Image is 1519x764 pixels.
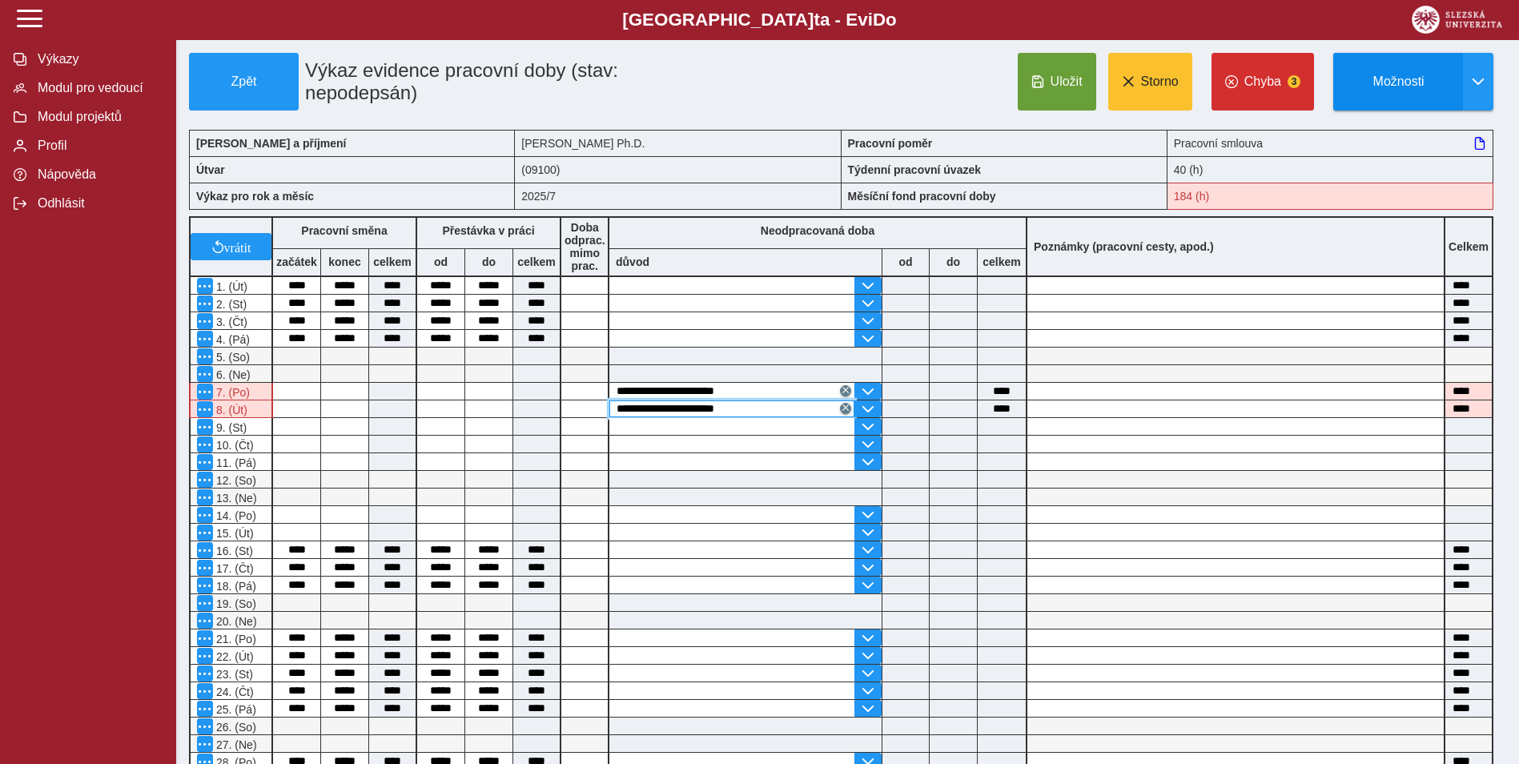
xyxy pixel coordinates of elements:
b: od [882,255,929,268]
b: Výkaz pro rok a měsíc [196,190,314,203]
span: 27. (Ne) [213,738,257,751]
button: Menu [197,436,213,452]
span: 24. (Čt) [213,686,254,698]
span: 16. (St) [213,545,253,557]
button: Menu [197,542,213,558]
span: 26. (So) [213,721,256,734]
b: začátek [273,255,320,268]
button: Menu [197,313,213,329]
span: Chyba [1244,74,1281,89]
h1: Výkaz evidence pracovní doby (stav: nepodepsán) [299,53,737,111]
b: [GEOGRAPHIC_DATA] a - Evi [48,10,1471,30]
span: 7. (Po) [213,386,250,399]
span: 18. (Pá) [213,580,256,593]
span: 15. (Út) [213,527,254,540]
span: 11. (Pá) [213,456,256,469]
span: 9. (St) [213,421,247,434]
button: Možnosti [1333,53,1463,111]
button: Chyba3 [1212,53,1314,111]
button: Menu [197,648,213,664]
span: Možnosti [1347,74,1450,89]
b: Poznámky (pracovní cesty, apod.) [1027,240,1220,253]
span: 20. (Ne) [213,615,257,628]
button: Menu [197,507,213,523]
b: důvod [616,255,649,268]
button: Menu [197,366,213,382]
button: Menu [197,331,213,347]
b: celkem [369,255,416,268]
button: Menu [197,630,213,646]
b: Pracovní směna [301,224,387,237]
span: 14. (Po) [213,509,256,522]
b: Neodpracovaná doba [761,224,874,237]
button: Menu [197,560,213,576]
b: Pracovní poměr [848,137,933,150]
div: Dovolená není vykázaná v systému Magion! [189,400,273,418]
span: 19. (So) [213,597,256,610]
div: 2025/7 [515,183,841,210]
button: Menu [197,454,213,470]
b: od [417,255,464,268]
b: celkem [978,255,1026,268]
span: 1. (Út) [213,280,247,293]
span: 8. (Út) [213,404,247,416]
span: 5. (So) [213,351,250,364]
span: t [814,10,819,30]
b: celkem [513,255,560,268]
span: Uložit [1051,74,1083,89]
span: Profil [33,139,163,153]
span: 25. (Pá) [213,703,256,716]
span: 21. (Po) [213,633,256,645]
b: Celkem [1449,240,1489,253]
span: 6. (Ne) [213,368,251,381]
div: [PERSON_NAME] Ph.D. [515,130,841,156]
span: 13. (Ne) [213,492,257,505]
button: Menu [197,665,213,682]
span: 12. (So) [213,474,256,487]
span: o [886,10,897,30]
button: Menu [197,401,213,417]
b: Měsíční fond pracovní doby [848,190,996,203]
span: 22. (Út) [213,650,254,663]
button: Menu [197,736,213,752]
span: 10. (Čt) [213,439,254,452]
button: vrátit [191,233,271,260]
span: Storno [1141,74,1179,89]
span: 3. (Čt) [213,316,247,328]
img: logo_web_su.png [1412,6,1502,34]
button: Storno [1108,53,1192,111]
span: 2. (St) [213,298,247,311]
button: Menu [197,683,213,699]
span: 4. (Pá) [213,333,250,346]
div: 40 (h) [1167,156,1493,183]
span: D [873,10,886,30]
button: Menu [197,577,213,593]
button: Menu [197,419,213,435]
button: Menu [197,348,213,364]
span: 17. (Čt) [213,562,254,575]
button: Menu [197,489,213,505]
b: do [465,255,512,268]
button: Menu [197,595,213,611]
span: Modul pro vedoucí [33,81,163,95]
b: Útvar [196,163,225,176]
span: Nápověda [33,167,163,182]
span: Výkazy [33,52,163,66]
button: Menu [197,384,213,400]
button: Menu [197,296,213,312]
div: (09100) [515,156,841,183]
b: Týdenní pracovní úvazek [848,163,982,176]
div: Pracovní smlouva [1167,130,1493,156]
span: vrátit [224,240,251,253]
button: Menu [197,613,213,629]
button: Uložit [1018,53,1096,111]
button: Zpět [189,53,299,111]
b: Přestávka v práci [442,224,534,237]
span: 23. (St) [213,668,253,681]
button: Menu [197,525,213,541]
b: [PERSON_NAME] a příjmení [196,137,346,150]
span: 3 [1288,75,1300,88]
button: Menu [197,278,213,294]
span: Modul projektů [33,110,163,124]
span: Zpět [196,74,291,89]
